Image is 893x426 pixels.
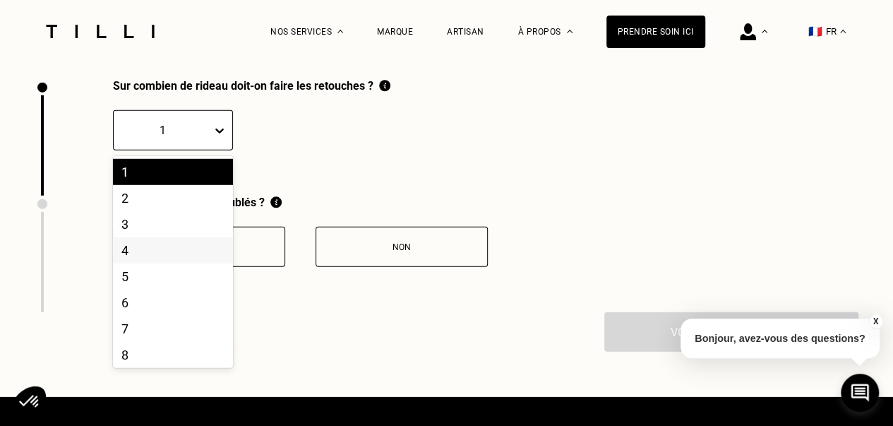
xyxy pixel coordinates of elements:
img: icône connexion [740,23,756,40]
div: Ce sont des rideaux doublés ? [113,196,488,209]
div: 4 [113,237,233,264]
p: Bonjour, avez-vous des questions? [681,319,880,358]
div: 8 [113,342,233,368]
div: 7 [113,316,233,342]
img: Qu'est ce qu'une doublure ? [270,196,282,209]
div: 5 [113,264,233,290]
a: Artisan [447,27,484,37]
div: 3 [113,211,233,237]
img: Menu déroulant à propos [567,30,573,33]
img: menu déroulant [840,30,846,33]
div: 6 [113,290,233,316]
div: Non [323,242,480,252]
span: 🇫🇷 [808,25,822,38]
img: Comment compter le nombre de rideaux ? [379,79,390,93]
button: Non [316,227,488,267]
img: Logo du service de couturière Tilli [41,25,160,38]
a: Prendre soin ici [606,16,705,48]
div: Sur combien de rideau doit-on faire les retouches ? [113,79,390,93]
img: Menu déroulant [762,30,767,33]
button: X [868,314,882,329]
a: Marque [377,27,413,37]
img: Menu déroulant [337,30,343,33]
div: 1 [113,159,233,185]
div: 2 [113,185,233,211]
